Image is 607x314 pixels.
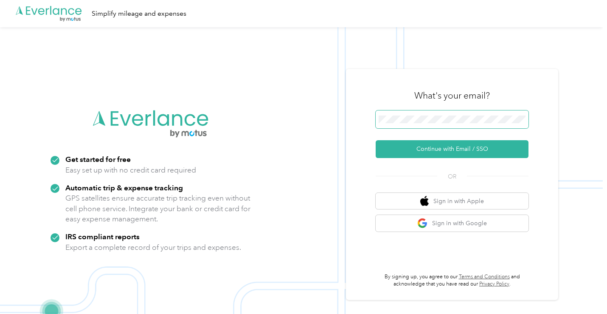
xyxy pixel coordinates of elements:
p: GPS satellites ensure accurate trip tracking even without cell phone service. Integrate your bank... [65,193,251,224]
a: Terms and Conditions [459,274,510,280]
img: apple logo [420,196,429,207]
h3: What's your email? [414,90,490,102]
span: OR [437,172,467,181]
strong: Get started for free [65,155,131,164]
strong: IRS compliant reports [65,232,140,241]
strong: Automatic trip & expense tracking [65,183,183,192]
p: Easy set up with no credit card required [65,165,196,175]
button: google logoSign in with Google [376,215,528,232]
p: Export a complete record of your trips and expenses. [65,242,241,253]
button: Continue with Email / SSO [376,140,528,158]
img: google logo [417,218,428,229]
a: Privacy Policy [479,281,509,287]
p: By signing up, you agree to our and acknowledge that you have read our . [376,273,528,288]
div: Simplify mileage and expenses [92,8,186,19]
button: apple logoSign in with Apple [376,193,528,209]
